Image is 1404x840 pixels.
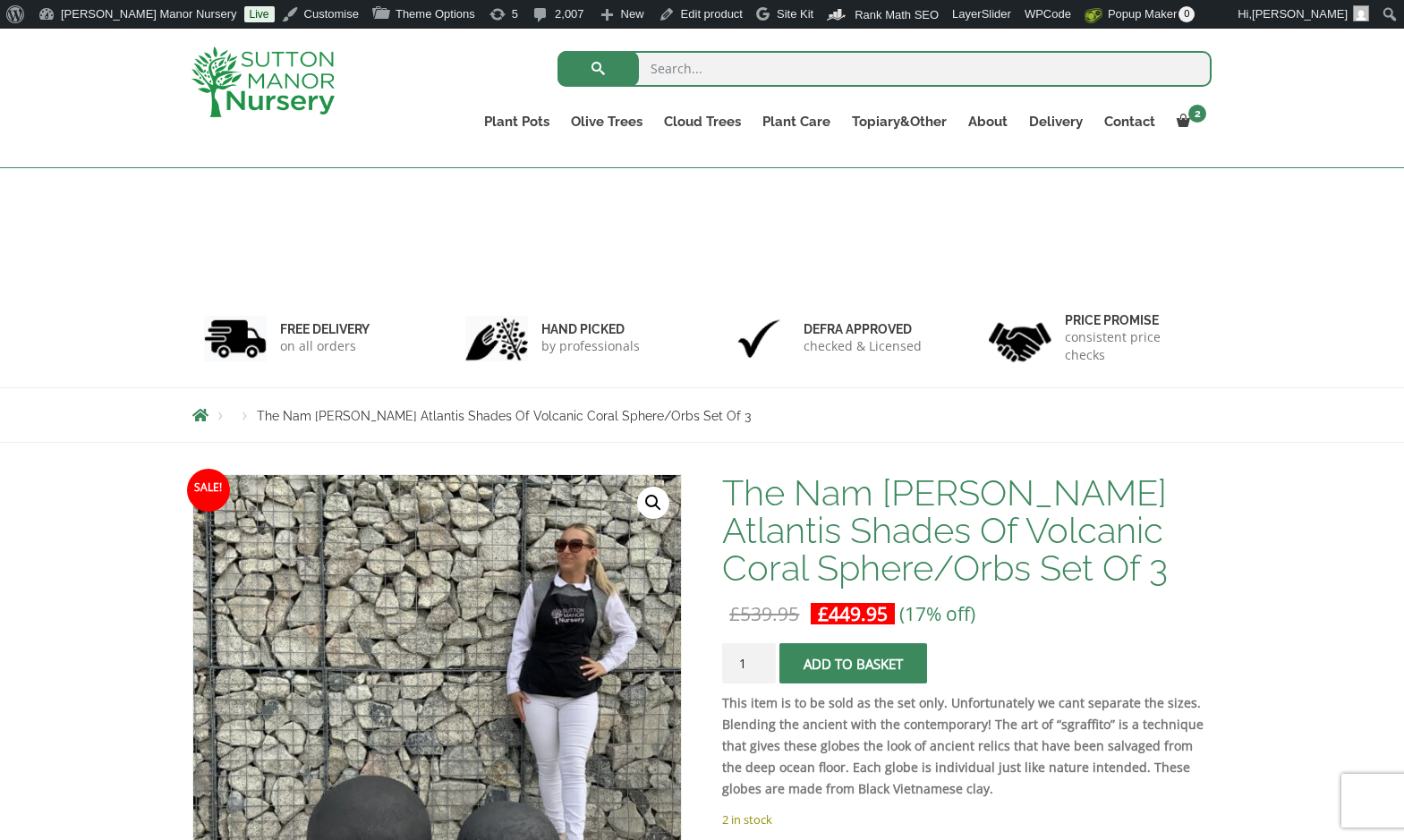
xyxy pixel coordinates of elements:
[280,337,370,355] p: on all orders
[804,321,922,337] h6: Defra approved
[722,694,1204,797] strong: This item is to be sold as the set only. Unfortunately we cant separate the sizes. Blending the a...
[728,316,790,361] img: 3.jpg
[1065,312,1201,328] h6: Price promise
[777,7,813,21] span: Site Kit
[280,321,370,337] h6: FREE DELIVERY
[1065,328,1201,364] p: consistent price checks
[804,337,922,355] p: checked & Licensed
[465,316,528,361] img: 2.jpg
[637,487,669,519] a: View full-screen image gallery
[653,109,752,134] a: Cloud Trees
[752,109,841,134] a: Plant Care
[192,408,1213,422] nav: Breadcrumbs
[541,321,640,337] h6: hand picked
[1018,109,1093,134] a: Delivery
[841,109,957,134] a: Topiary&Other
[1093,109,1166,134] a: Contact
[473,109,560,134] a: Plant Pots
[1252,7,1348,21] span: [PERSON_NAME]
[187,469,230,512] span: Sale!
[899,601,975,626] span: (17% off)
[989,311,1051,366] img: 4.jpg
[541,337,640,355] p: by professionals
[722,809,1212,830] p: 2 in stock
[818,601,888,626] bdi: 449.95
[244,6,275,22] a: Live
[1188,105,1206,123] span: 2
[729,601,740,626] span: £
[779,643,927,683] button: Add to basket
[855,8,939,21] span: Rank Math SEO
[722,474,1212,587] h1: The Nam [PERSON_NAME] Atlantis Shades Of Volcanic Coral Sphere/Orbs Set Of 3
[557,51,1212,87] input: Search...
[1179,6,1195,22] span: 0
[560,109,653,134] a: Olive Trees
[257,409,751,423] span: The Nam [PERSON_NAME] Atlantis Shades Of Volcanic Coral Sphere/Orbs Set Of 3
[818,601,829,626] span: £
[204,316,267,361] img: 1.jpg
[722,643,776,683] input: Product quantity
[957,109,1018,134] a: About
[1166,109,1212,134] a: 2
[191,47,335,117] img: logo
[729,601,799,626] bdi: 539.95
